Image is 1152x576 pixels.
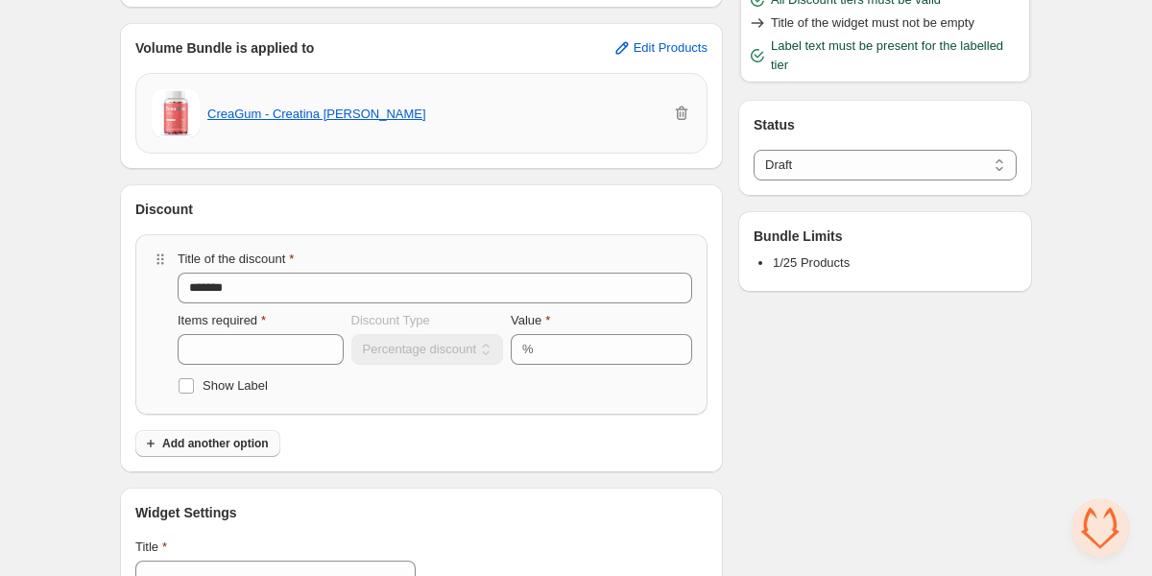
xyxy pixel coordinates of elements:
[135,200,193,219] h3: Discount
[135,430,280,457] button: Add another option
[135,538,167,557] label: Title
[754,227,843,246] h3: Bundle Limits
[162,436,269,451] span: Add another option
[634,40,708,56] span: Edit Products
[203,378,268,393] span: Show Label
[511,311,550,330] label: Value
[135,38,314,58] h3: Volume Bundle is applied to
[178,311,266,330] label: Items required
[152,84,200,142] img: CreaGum - Creatina em Gomas
[773,255,850,270] span: 1/25 Products
[771,36,1022,75] span: Label text must be present for the labelled tier
[135,503,237,522] h3: Widget Settings
[178,250,294,269] label: Title of the discount
[207,107,426,121] button: CreaGum - Creatina [PERSON_NAME]
[601,33,719,63] button: Edit Products
[1071,499,1129,557] a: Bate-papo aberto
[771,13,974,33] span: Title of the widget must not be empty
[754,115,1017,134] h3: Status
[522,340,534,359] div: %
[351,311,430,330] label: Discount Type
